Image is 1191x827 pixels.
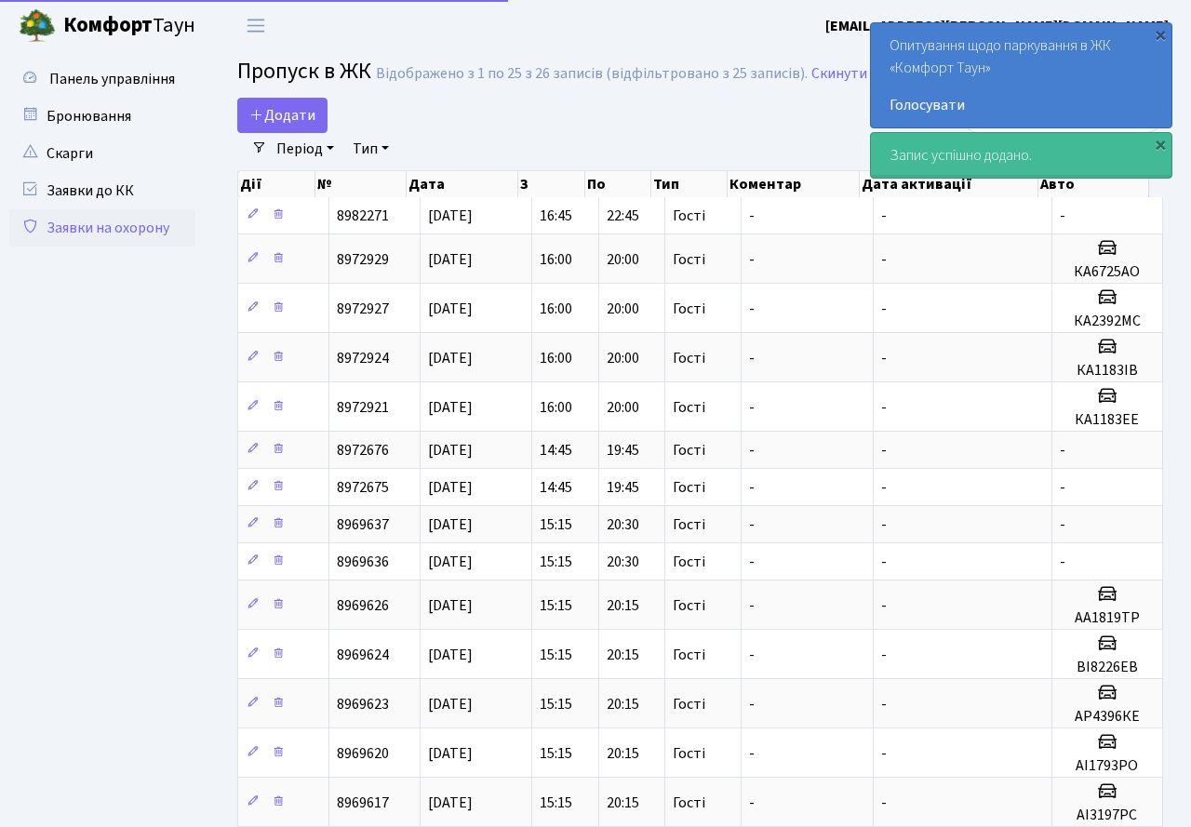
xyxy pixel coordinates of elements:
a: Тип [345,133,396,165]
span: 16:00 [540,348,572,368]
span: 8972929 [337,249,389,270]
span: - [749,595,755,616]
span: - [749,299,755,319]
span: 20:00 [607,348,639,368]
span: 8972927 [337,299,389,319]
span: 8972924 [337,348,389,368]
th: Дії [238,171,315,197]
h5: КА6725АО [1060,263,1155,281]
span: [DATE] [428,299,473,319]
a: Додати [237,98,328,133]
a: Панель управління [9,60,195,98]
span: - [749,514,755,535]
span: Гості [673,795,705,810]
span: - [749,348,755,368]
th: Дата активації [860,171,1038,197]
span: - [749,440,755,460]
span: 15:15 [540,552,572,572]
div: Запис успішно додано. [871,133,1171,178]
span: Гості [673,598,705,613]
span: - [881,645,887,665]
span: - [1060,206,1065,226]
div: Відображено з 1 по 25 з 26 записів (відфільтровано з 25 записів). [376,65,808,83]
h5: АР4396КЕ [1060,708,1155,726]
b: [EMAIL_ADDRESS][PERSON_NAME][DOMAIN_NAME] [825,16,1169,36]
div: × [1151,135,1170,153]
span: [DATE] [428,397,473,418]
a: Бронювання [9,98,195,135]
span: 8969624 [337,645,389,665]
span: [DATE] [428,249,473,270]
span: - [881,552,887,572]
span: - [1060,440,1065,460]
span: Гості [673,746,705,761]
span: Гості [673,351,705,366]
span: 8969617 [337,793,389,813]
span: [DATE] [428,552,473,572]
span: Пропуск в ЖК [237,55,371,87]
span: 20:00 [607,249,639,270]
span: - [749,645,755,665]
span: - [881,206,887,226]
span: 20:00 [607,299,639,319]
span: 19:45 [607,440,639,460]
span: 16:00 [540,397,572,418]
span: - [881,477,887,498]
button: Переключити навігацію [233,10,279,41]
span: 20:30 [607,514,639,535]
span: [DATE] [428,206,473,226]
span: - [749,793,755,813]
h5: КА2392МС [1060,313,1155,330]
h5: АІ3197РС [1060,807,1155,824]
span: 20:00 [607,397,639,418]
span: [DATE] [428,348,473,368]
span: 20:15 [607,595,639,616]
span: 20:15 [607,645,639,665]
span: - [881,249,887,270]
h5: КА1183ЕЕ [1060,411,1155,429]
span: [DATE] [428,477,473,498]
th: № [315,171,407,197]
span: - [881,743,887,764]
a: Голосувати [890,94,1153,116]
span: Таун [63,10,195,42]
th: По [585,171,652,197]
span: Гості [673,517,705,532]
span: - [749,477,755,498]
span: - [749,397,755,418]
span: [DATE] [428,645,473,665]
span: Панель управління [49,69,175,89]
a: Заявки до КК [9,172,195,209]
span: 14:45 [540,477,572,498]
span: Гості [673,443,705,458]
span: Гості [673,554,705,569]
span: 16:00 [540,299,572,319]
span: - [881,440,887,460]
th: З [518,171,585,197]
th: Дата [407,171,518,197]
span: - [1060,477,1065,498]
span: - [749,552,755,572]
span: 15:15 [540,694,572,714]
span: Гості [673,647,705,662]
h5: КА1183ІВ [1060,362,1155,380]
span: - [749,743,755,764]
span: Гості [673,400,705,415]
span: 16:45 [540,206,572,226]
span: 20:15 [607,694,639,714]
span: - [1060,552,1065,572]
span: 8969623 [337,694,389,714]
span: Гості [673,697,705,712]
span: Гості [673,252,705,267]
span: 16:00 [540,249,572,270]
span: 14:45 [540,440,572,460]
h5: АА1819ТР [1060,609,1155,627]
span: 8969620 [337,743,389,764]
th: Тип [651,171,727,197]
span: 20:30 [607,552,639,572]
h5: ВІ8226ЕВ [1060,659,1155,676]
span: - [749,694,755,714]
h5: АІ1793РО [1060,757,1155,775]
span: [DATE] [428,793,473,813]
div: Опитування щодо паркування в ЖК «Комфорт Таун» [871,23,1171,127]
